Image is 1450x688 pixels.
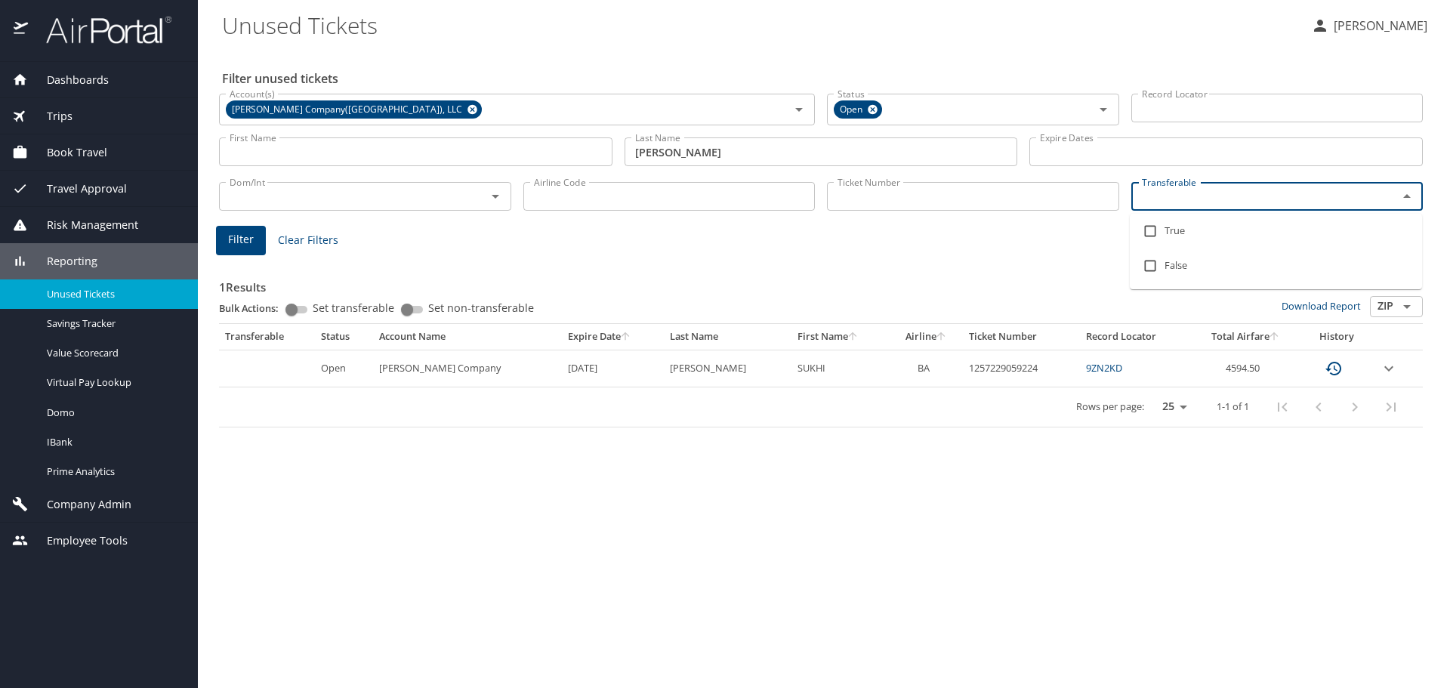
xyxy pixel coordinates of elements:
[28,532,128,549] span: Employee Tools
[428,303,534,313] span: Set non-transferable
[890,324,963,350] th: Airline
[272,227,344,255] button: Clear Filters
[1080,324,1191,350] th: Record Locator
[28,144,107,161] span: Book Travel
[1305,12,1433,39] button: [PERSON_NAME]
[621,332,631,342] button: sort
[216,226,266,255] button: Filter
[1191,324,1300,350] th: Total Airfare
[562,350,664,387] td: [DATE]
[791,324,890,350] th: First Name
[47,316,180,331] span: Savings Tracker
[47,287,180,301] span: Unused Tickets
[315,324,373,350] th: Status
[1191,350,1300,387] td: 4594.50
[47,464,180,479] span: Prime Analytics
[1300,324,1374,350] th: History
[28,108,72,125] span: Trips
[373,324,562,350] th: Account Name
[1076,402,1144,412] p: Rows per page:
[848,332,859,342] button: sort
[1396,296,1418,317] button: Open
[562,324,664,350] th: Expire Date
[28,217,138,233] span: Risk Management
[963,324,1080,350] th: Ticket Number
[47,375,180,390] span: Virtual Pay Lookup
[28,253,97,270] span: Reporting
[29,15,171,45] img: airportal-logo.png
[485,186,506,207] button: Open
[664,324,791,350] th: Last Name
[1130,214,1422,248] li: True
[1270,332,1280,342] button: sort
[315,350,373,387] td: Open
[28,72,109,88] span: Dashboards
[1329,17,1427,35] p: [PERSON_NAME]
[219,301,291,315] p: Bulk Actions:
[47,406,180,420] span: Domo
[1380,359,1398,378] button: expand row
[373,350,562,387] td: [PERSON_NAME] Company
[28,496,131,513] span: Company Admin
[313,303,394,313] span: Set transferable
[1150,396,1192,418] select: rows per page
[788,99,810,120] button: Open
[918,361,930,375] span: BA
[219,324,1423,427] table: custom pagination table
[664,350,791,387] td: [PERSON_NAME]
[963,350,1080,387] td: 1257229059224
[225,330,309,344] div: Transferable
[222,66,1426,91] h2: Filter unused tickets
[228,230,254,249] span: Filter
[1086,361,1122,375] a: 9ZN2KD
[278,231,338,250] span: Clear Filters
[936,332,947,342] button: sort
[834,102,872,118] span: Open
[219,270,1423,296] h3: 1 Results
[1093,99,1114,120] button: Open
[1396,186,1418,207] button: Close
[226,102,471,118] span: [PERSON_NAME] Company([GEOGRAPHIC_DATA]), LLC
[47,435,180,449] span: IBank
[47,346,180,360] span: Value Scorecard
[226,100,482,119] div: [PERSON_NAME] Company([GEOGRAPHIC_DATA]), LLC
[14,15,29,45] img: icon-airportal.png
[834,100,882,119] div: Open
[1282,299,1361,313] a: Download Report
[1130,248,1422,283] li: False
[791,350,890,387] td: SUKHI
[28,180,127,197] span: Travel Approval
[1217,402,1249,412] p: 1-1 of 1
[222,2,1299,48] h1: Unused Tickets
